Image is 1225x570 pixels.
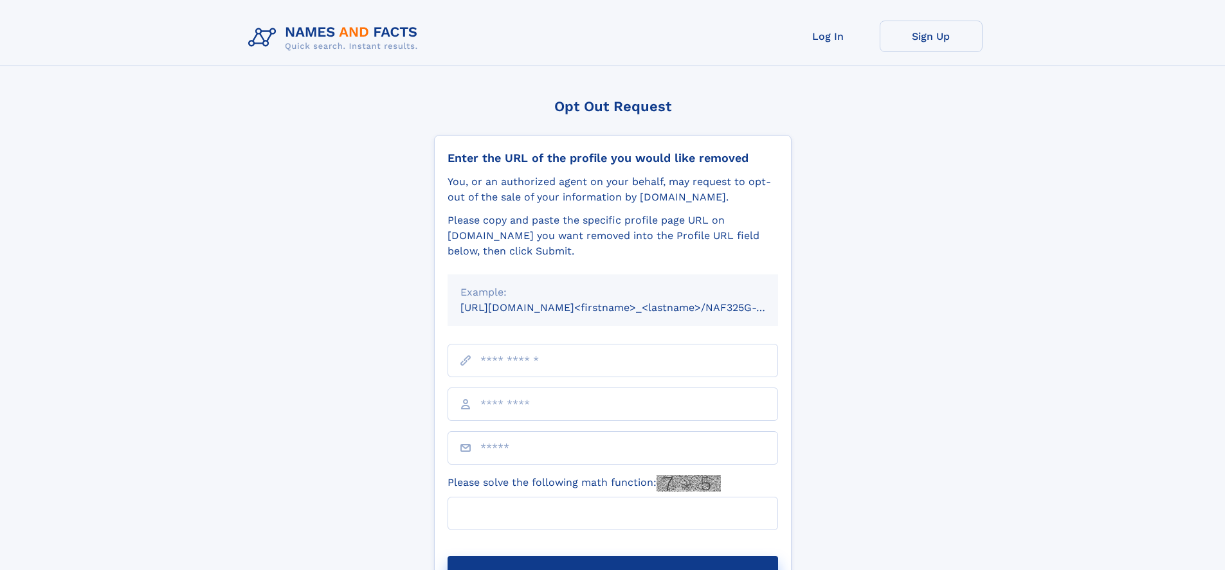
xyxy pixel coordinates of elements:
[434,98,792,114] div: Opt Out Request
[880,21,983,52] a: Sign Up
[448,151,778,165] div: Enter the URL of the profile you would like removed
[460,301,803,314] small: [URL][DOMAIN_NAME]<firstname>_<lastname>/NAF325G-xxxxxxxx
[448,475,721,492] label: Please solve the following math function:
[243,21,428,55] img: Logo Names and Facts
[460,285,765,300] div: Example:
[448,174,778,205] div: You, or an authorized agent on your behalf, may request to opt-out of the sale of your informatio...
[777,21,880,52] a: Log In
[448,213,778,259] div: Please copy and paste the specific profile page URL on [DOMAIN_NAME] you want removed into the Pr...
